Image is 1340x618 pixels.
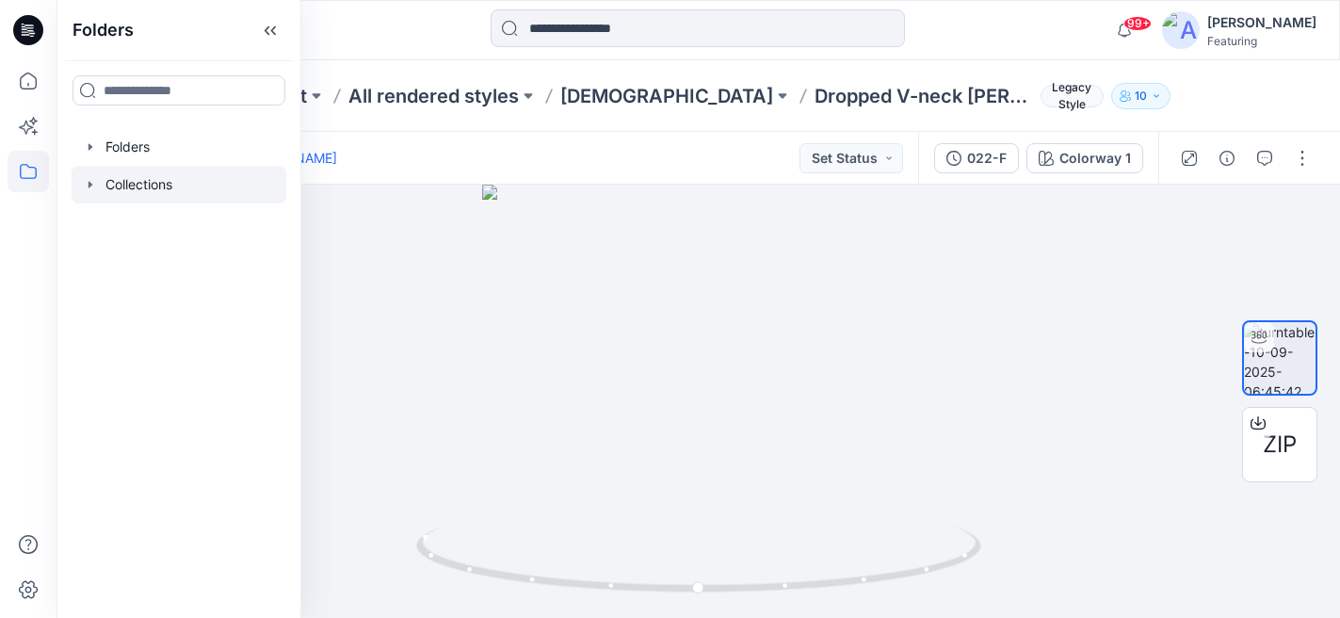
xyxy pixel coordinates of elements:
[1162,11,1200,49] img: avatar
[348,83,519,109] a: All rendered styles
[1123,16,1152,31] span: 99+
[1059,148,1131,169] div: Colorway 1
[1033,83,1104,109] button: Legacy Style
[1207,34,1316,48] div: Featuring
[967,148,1007,169] div: 022-F
[1135,86,1147,106] p: 10
[1026,143,1143,173] button: Colorway 1
[934,143,1019,173] button: 022-F
[1244,322,1316,394] img: turntable-10-09-2025-06:45:42
[1041,85,1104,107] span: Legacy Style
[1207,11,1316,34] div: [PERSON_NAME]
[560,83,773,109] a: [DEMOGRAPHIC_DATA]
[1111,83,1170,109] button: 10
[1212,143,1242,173] button: Details
[1263,428,1297,462] span: ZIP
[815,83,1033,109] p: Dropped V-neck [PERSON_NAME]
